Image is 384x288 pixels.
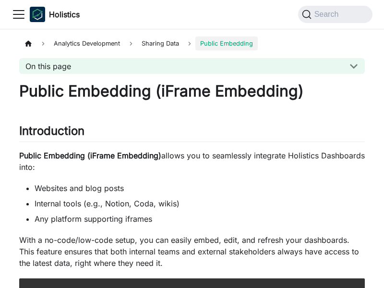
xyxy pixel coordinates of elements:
[19,36,37,50] a: Home page
[30,7,45,22] img: Holistics
[312,10,345,19] span: Search
[19,124,365,142] h2: Introduction
[35,213,365,225] li: Any platform supporting iframes
[35,198,365,209] li: Internal tools (e.g., Notion, Coda, wikis)
[195,36,258,50] span: Public Embedding
[19,82,365,101] h1: Public Embedding (iFrame Embedding)
[298,6,372,23] button: Search (Command+K)
[35,182,365,194] li: Websites and blog posts
[30,7,80,22] a: HolisticsHolisticsHolistics
[19,58,365,74] button: On this page
[12,7,26,22] button: Toggle navigation bar
[49,36,125,50] span: Analytics Development
[137,36,184,50] span: Sharing Data
[49,9,80,20] b: Holistics
[19,151,161,160] strong: Public Embedding (iFrame Embedding)
[19,234,365,269] p: With a no-code/low-code setup, you can easily embed, edit, and refresh your dashboards. This feat...
[19,150,365,173] p: allows you to seamlessly integrate Holistics Dashboards into:
[19,36,365,50] nav: Breadcrumbs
